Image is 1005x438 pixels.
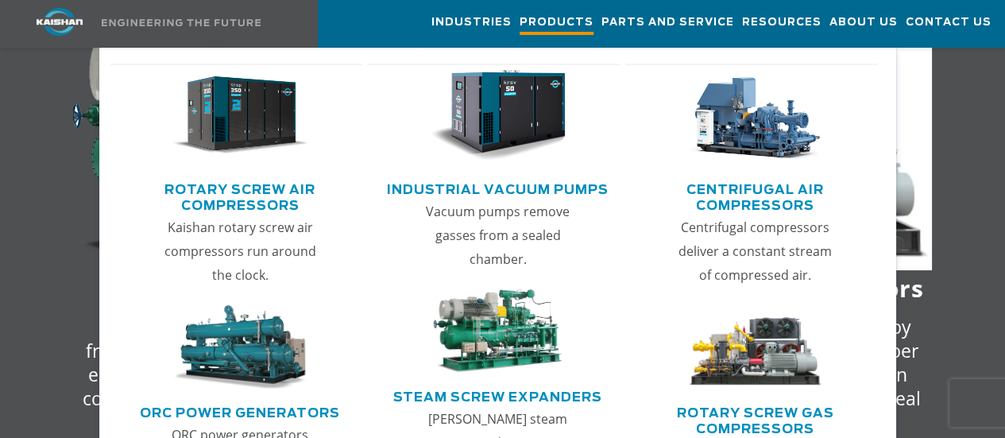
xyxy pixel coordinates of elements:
[520,1,593,47] a: Products
[417,200,579,271] p: Vacuum pumps remove gasses from a sealed chamber.
[829,14,898,32] span: About Us
[73,2,470,270] img: machine
[50,278,493,299] h6: Steam Screw Expanders
[687,305,823,390] img: thumb-Rotary-Screw-Gas-Compressors
[906,1,991,44] a: Contact Us
[829,1,898,44] a: About Us
[687,70,823,161] img: thumb-Centrifugal-Air-Compressors
[601,1,734,44] a: Parts and Service
[520,14,593,35] span: Products
[102,19,261,26] img: Engineering the future
[172,305,308,390] img: thumb-ORC-Power-Generators
[140,399,340,423] a: ORC Power Generators
[172,70,308,161] img: thumb-Rotary-Screw-Air-Compressors
[675,215,837,287] p: Centrifugal compressors deliver a constant stream of compressed air.
[633,176,878,215] a: Centrifugal Air Compressors
[906,14,991,32] span: Contact Us
[742,14,821,32] span: Resources
[393,383,602,407] a: Steam Screw Expanders
[160,215,322,287] p: Kaishan rotary screw air compressors run around the clock.
[118,176,363,215] a: Rotary Screw Air Compressors
[431,1,512,44] a: Industries
[742,1,821,44] a: Resources
[431,14,512,32] span: Industries
[387,176,609,200] a: Industrial Vacuum Pumps
[430,70,566,161] img: thumb-Industrial-Vacuum-Pumps
[430,289,566,374] img: thumb-Steam-Screw-Expanders
[601,14,734,32] span: Parts and Service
